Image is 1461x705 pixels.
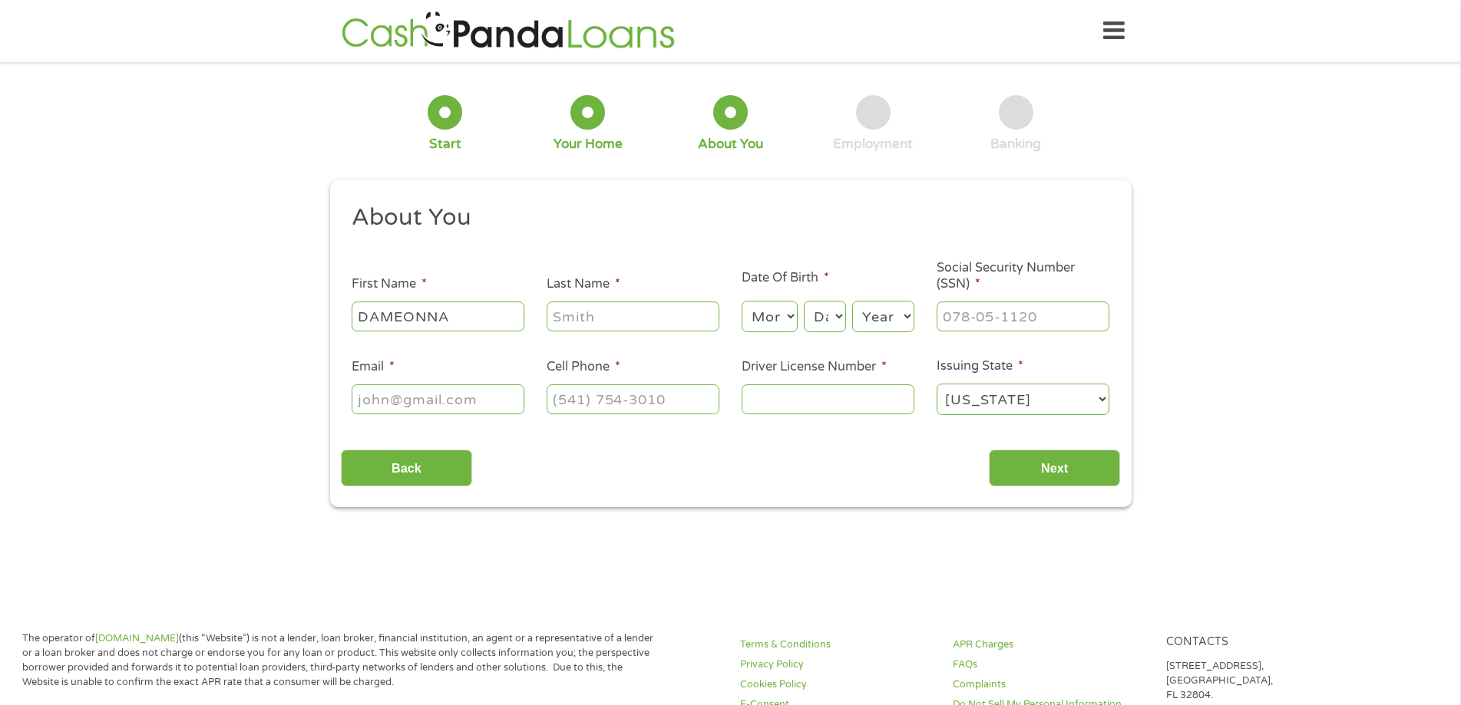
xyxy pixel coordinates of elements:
[740,677,934,692] a: Cookies Policy
[742,359,887,375] label: Driver License Number
[953,637,1147,652] a: APR Charges
[937,260,1109,292] label: Social Security Number (SSN)
[95,632,179,644] a: [DOMAIN_NAME]
[740,637,934,652] a: Terms & Conditions
[341,450,472,487] input: Back
[337,9,679,53] img: GetLoanNow Logo
[740,657,934,672] a: Privacy Policy
[554,136,623,153] div: Your Home
[937,358,1023,374] label: Issuing State
[990,136,1041,153] div: Banking
[1166,635,1360,650] h4: Contacts
[352,301,524,331] input: John
[1166,659,1360,703] p: [STREET_ADDRESS], [GEOGRAPHIC_DATA], FL 32804.
[989,450,1120,487] input: Next
[352,384,524,413] input: john@gmail.com
[937,301,1109,331] input: 078-05-1120
[352,359,395,375] label: Email
[547,276,620,292] label: Last Name
[547,359,620,375] label: Cell Phone
[953,677,1147,692] a: Complaints
[352,203,1098,233] h2: About You
[429,136,461,153] div: Start
[953,657,1147,672] a: FAQs
[352,276,427,292] label: First Name
[547,301,719,331] input: Smith
[22,631,662,690] p: The operator of (this “Website”) is not a lender, loan broker, financial institution, an agent or...
[742,270,829,286] label: Date Of Birth
[833,136,913,153] div: Employment
[547,384,719,413] input: (541) 754-3010
[698,136,763,153] div: About You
